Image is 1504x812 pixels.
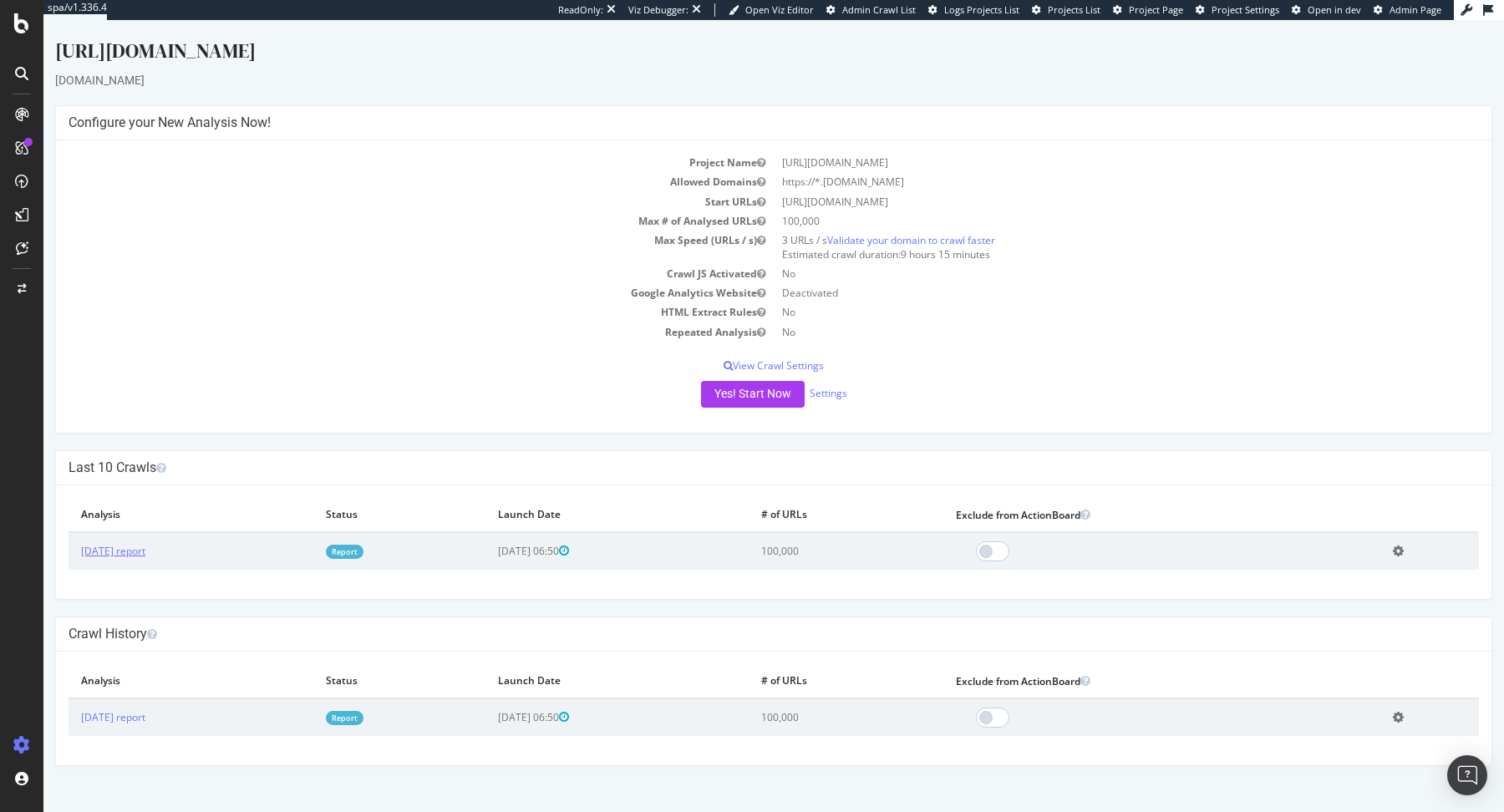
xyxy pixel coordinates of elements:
[25,478,270,512] th: Analysis
[1113,3,1183,17] a: Project Page
[842,3,916,16] span: Admin Crawl List
[1212,3,1279,16] span: Project Settings
[38,524,102,538] a: [DATE] report
[900,644,1337,678] th: Exclude from ActionBoard
[1032,3,1100,17] a: Projects List
[705,678,900,716] td: 100,000
[826,3,916,17] a: Admin Crawl List
[25,244,730,263] td: Crawl JS Activated
[25,191,730,211] td: Max # of Analysed URLs
[705,512,900,550] td: 100,000
[1447,755,1487,795] div: Open Intercom Messenger
[705,478,900,512] th: # of URLs
[628,3,688,17] div: Viz Debugger:
[900,478,1337,512] th: Exclude from ActionBoard
[730,152,1435,171] td: https://*.[DOMAIN_NAME]
[442,644,705,678] th: Launch Date
[730,172,1435,191] td: [URL][DOMAIN_NAME]
[1196,3,1279,17] a: Project Settings
[1374,3,1441,17] a: Admin Page
[658,361,761,388] button: Yes! Start Now
[730,211,1435,244] td: 3 URLs / s Estimated crawl duration:
[729,3,814,17] a: Open Viz Editor
[928,3,1019,17] a: Logs Projects List
[25,152,730,171] td: Allowed Domains
[1129,3,1183,16] span: Project Page
[25,263,730,282] td: Google Analytics Website
[38,690,102,704] a: [DATE] report
[766,366,804,380] a: Settings
[730,263,1435,282] td: Deactivated
[25,644,270,678] th: Analysis
[270,478,442,512] th: Status
[857,227,947,241] span: 9 hours 15 minutes
[270,644,442,678] th: Status
[1048,3,1100,16] span: Projects List
[25,439,1435,456] h4: Last 10 Crawls
[558,3,603,17] div: ReadOnly:
[730,282,1435,302] td: No
[282,691,320,705] a: Report
[25,172,730,191] td: Start URLs
[730,244,1435,263] td: No
[730,302,1435,322] td: No
[282,525,320,539] a: Report
[730,191,1435,211] td: 100,000
[745,3,814,16] span: Open Viz Editor
[25,302,730,322] td: Repeated Analysis
[730,133,1435,152] td: [URL][DOMAIN_NAME]
[25,133,730,152] td: Project Name
[25,94,1435,111] h4: Configure your New Analysis Now!
[1292,3,1361,17] a: Open in dev
[1390,3,1441,16] span: Admin Page
[12,52,1449,69] div: [DOMAIN_NAME]
[455,524,526,538] span: [DATE] 06:50
[455,690,526,704] span: [DATE] 06:50
[25,211,730,244] td: Max Speed (URLs / s)
[705,644,900,678] th: # of URLs
[442,478,705,512] th: Launch Date
[1308,3,1361,16] span: Open in dev
[25,606,1435,622] h4: Crawl History
[944,3,1019,16] span: Logs Projects List
[784,213,952,227] a: Validate your domain to crawl faster
[12,17,1449,52] div: [URL][DOMAIN_NAME]
[25,282,730,302] td: HTML Extract Rules
[25,338,1435,353] p: View Crawl Settings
